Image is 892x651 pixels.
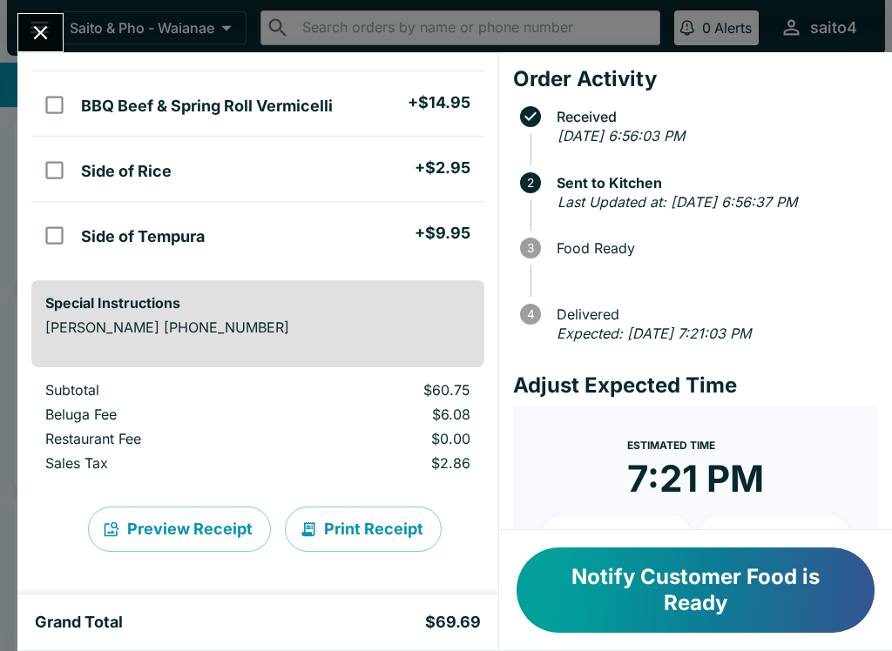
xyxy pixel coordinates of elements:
[526,307,534,321] text: 4
[301,381,470,399] p: $60.75
[45,381,273,399] p: Subtotal
[517,547,875,633] button: Notify Customer Food is Ready
[285,507,442,552] button: Print Receipt
[45,319,470,336] p: [PERSON_NAME] [PHONE_NUMBER]
[548,109,878,124] span: Received
[81,96,333,117] h5: BBQ Beef & Spring Roll Vermicelli
[81,161,172,182] h5: Side of Rice
[301,454,470,472] p: $2.86
[301,430,470,447] p: $0.00
[415,223,470,244] h5: + $9.95
[425,612,481,633] h5: $69.69
[408,92,470,113] h5: + $14.95
[699,515,850,559] button: + 20
[548,306,878,322] span: Delivered
[527,241,534,255] text: 3
[88,507,271,552] button: Preview Receipt
[557,127,685,144] em: [DATE] 6:56:03 PM
[627,456,764,501] time: 7:21 PM
[527,176,534,190] text: 2
[513,66,878,92] h4: Order Activity
[548,240,878,256] span: Food Ready
[45,294,470,312] h6: Special Instructions
[415,158,470,178] h5: + $2.95
[548,175,878,191] span: Sent to Kitchen
[81,226,205,247] h5: Side of Tempura
[557,193,797,211] em: Last Updated at: [DATE] 6:56:37 PM
[45,406,273,423] p: Beluga Fee
[513,372,878,399] h4: Adjust Expected Time
[541,515,693,559] button: + 10
[301,406,470,423] p: $6.08
[45,454,273,472] p: Sales Tax
[31,381,484,479] table: orders table
[35,612,123,633] h5: Grand Total
[18,14,63,51] button: Close
[627,439,715,452] span: Estimated Time
[45,430,273,447] p: Restaurant Fee
[557,325,751,342] em: Expected: [DATE] 7:21:03 PM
